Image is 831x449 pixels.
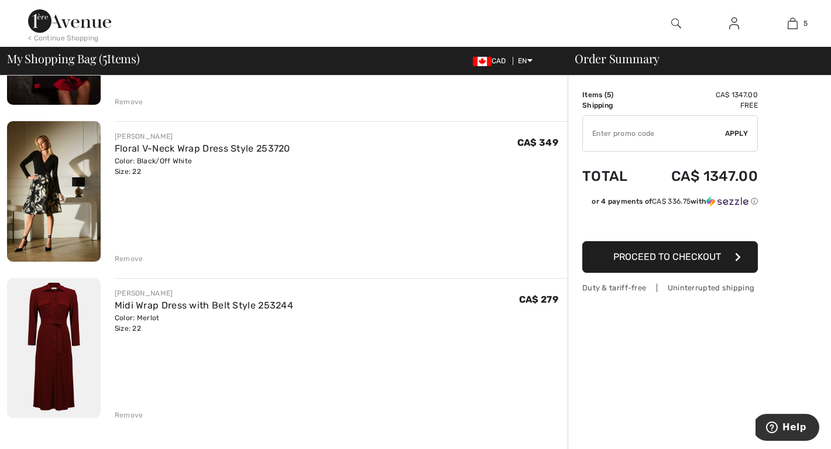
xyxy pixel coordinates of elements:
[561,53,824,64] div: Order Summary
[115,143,290,154] a: Floral V-Neck Wrap Dress Style 253720
[115,253,143,264] div: Remove
[518,57,533,65] span: EN
[473,57,492,66] img: Canadian Dollar
[115,300,293,311] a: Midi Wrap Dress with Belt Style 253244
[115,131,290,142] div: [PERSON_NAME]
[706,196,748,207] img: Sezzle
[7,53,140,64] span: My Shopping Bag ( Items)
[7,278,101,418] img: Midi Wrap Dress with Belt Style 253244
[607,91,611,99] span: 5
[115,410,143,420] div: Remove
[115,288,293,299] div: [PERSON_NAME]
[115,97,143,107] div: Remove
[643,90,758,100] td: CA$ 1347.00
[583,116,725,151] input: Promo code
[652,197,691,205] span: CA$ 336.75
[519,294,558,305] span: CA$ 279
[582,241,758,273] button: Proceed to Checkout
[473,57,511,65] span: CAD
[582,156,643,196] td: Total
[517,137,558,148] span: CA$ 349
[725,128,748,139] span: Apply
[28,33,99,43] div: < Continue Shopping
[643,100,758,111] td: Free
[102,50,107,65] span: 5
[582,211,758,237] iframe: PayPal-paypal
[756,414,819,443] iframe: Opens a widget where you can find more information
[803,18,808,29] span: 5
[671,16,681,30] img: search the website
[582,196,758,211] div: or 4 payments ofCA$ 336.75withSezzle Click to learn more about Sezzle
[643,156,758,196] td: CA$ 1347.00
[582,90,643,100] td: Items ( )
[729,16,739,30] img: My Info
[788,16,798,30] img: My Bag
[28,9,111,33] img: 1ère Avenue
[613,251,721,262] span: Proceed to Checkout
[592,196,758,207] div: or 4 payments of with
[720,16,748,31] a: Sign In
[7,121,101,261] img: Floral V-Neck Wrap Dress Style 253720
[115,156,290,177] div: Color: Black/Off White Size: 22
[764,16,821,30] a: 5
[115,313,293,334] div: Color: Merlot Size: 22
[582,282,758,293] div: Duty & tariff-free | Uninterrupted shipping
[582,100,643,111] td: Shipping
